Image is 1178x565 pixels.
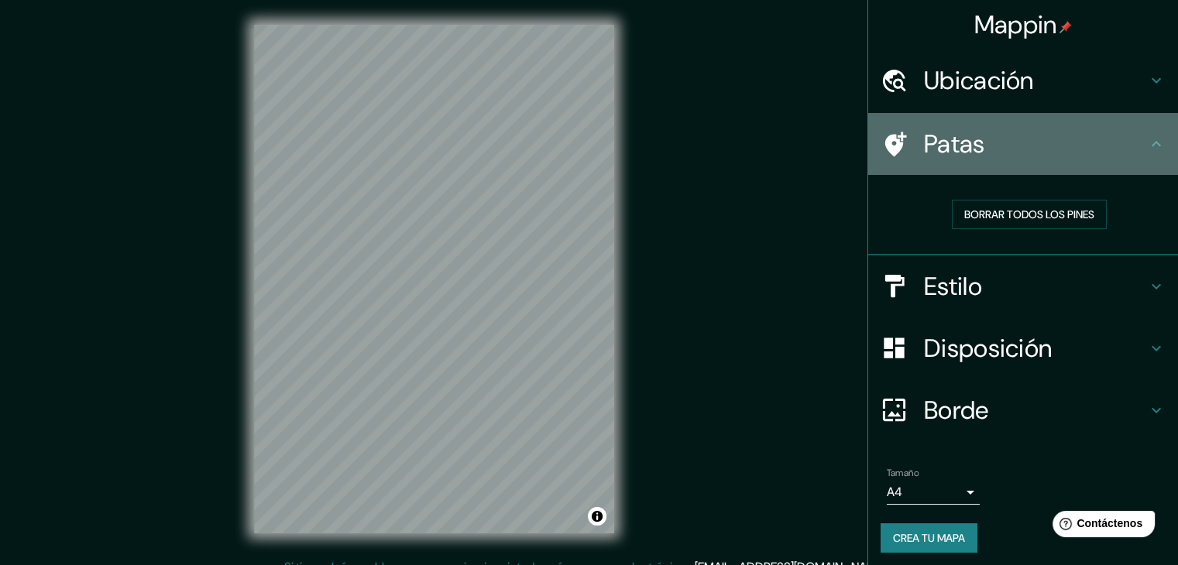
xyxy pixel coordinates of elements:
font: Estilo [924,270,982,303]
div: Borde [868,379,1178,441]
div: Patas [868,113,1178,175]
img: pin-icon.png [1060,21,1072,33]
font: Disposición [924,332,1052,365]
font: Borrar todos los pines [964,207,1094,221]
div: Estilo [868,255,1178,317]
div: Disposición [868,317,1178,379]
font: Crea tu mapa [893,531,965,545]
font: Patas [924,128,985,160]
button: Borrar todos los pines [952,200,1107,229]
font: Ubicación [924,64,1034,97]
div: Ubicación [868,50,1178,111]
button: Activar o desactivar atribución [588,507,606,526]
font: A4 [887,484,902,500]
font: Mappin [974,9,1057,41]
canvas: Mapa [254,25,614,533]
div: A4 [887,480,980,505]
button: Crea tu mapa [881,523,977,553]
iframe: Lanzador de widgets de ayuda [1040,505,1161,548]
font: Borde [924,394,989,426]
font: Tamaño [887,467,919,479]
